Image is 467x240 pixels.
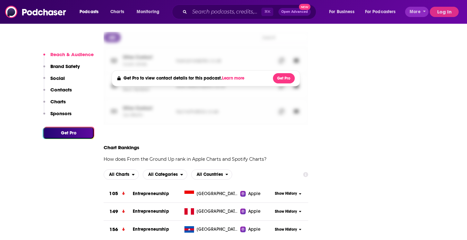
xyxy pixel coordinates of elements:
p: Social [50,75,65,81]
span: All Categories [148,172,178,177]
h2: Categories [143,169,187,180]
a: [GEOGRAPHIC_DATA] [182,191,241,197]
button: open menu [75,7,107,17]
button: open menu [361,7,405,17]
span: Apple [248,226,260,233]
span: Monitoring [137,7,159,16]
button: Open AdvancedNew [278,8,311,16]
a: [GEOGRAPHIC_DATA] [182,208,241,215]
button: open menu [143,169,187,180]
a: 105 [104,185,133,202]
span: For Business [329,7,354,16]
span: Show History [275,191,297,196]
p: Charts [50,99,66,105]
span: For Podcasters [365,7,396,16]
p: Sponsors [50,110,72,116]
a: Apple [240,226,273,233]
p: Reach & Audience [50,51,94,57]
button: Show History [273,191,304,196]
button: Get Pro [43,127,94,139]
p: How does From the Ground Up rank in Apple Charts and Spotify Charts? [104,156,267,163]
span: Open Advanced [281,10,308,13]
a: 156 [104,221,133,238]
span: Indonesia [197,191,238,197]
img: Podchaser - Follow, Share and Rate Podcasts [5,6,67,18]
span: Apple [248,208,260,215]
a: Entrepreneurship [133,209,169,214]
button: Learn more [222,76,246,81]
span: More [410,7,420,16]
button: Reach & Audience [43,51,94,63]
span: Peru [197,208,238,215]
a: 149 [104,203,133,220]
button: open menu [405,7,429,17]
a: [GEOGRAPHIC_DATA] [182,226,241,233]
div: Search podcasts, credits, & more... [178,4,322,19]
h2: Chart Rankings [104,144,267,150]
h4: Get Pro to view contact details for this podcast. [123,75,246,81]
h3: 156 [109,226,118,233]
button: Log In [430,7,459,17]
h2: Countries [191,169,233,180]
button: open menu [132,7,168,17]
p: Brand Safety [50,63,80,69]
span: Cambodia [197,226,238,233]
button: Sponsors [43,110,72,122]
h3: 105 [109,190,118,197]
input: Search podcasts, credits, & more... [190,7,261,17]
a: Charts [106,7,128,17]
a: Apple [240,191,273,197]
h3: 149 [109,208,118,215]
span: All Countries [197,172,223,177]
button: open menu [104,169,139,180]
button: Show History [273,227,304,232]
button: Brand Safety [43,63,80,75]
button: Social [43,75,65,87]
span: New [299,4,310,10]
span: Show History [275,227,297,232]
button: Charts [43,99,66,110]
span: Apple [248,191,260,197]
p: Contacts [50,87,72,93]
button: open menu [191,169,233,180]
span: Show History [275,209,297,214]
span: All Charts [109,172,129,177]
span: Podcasts [80,7,98,16]
h2: Platforms [104,169,139,180]
a: Entrepreneurship [133,191,169,196]
span: Charts [110,7,124,16]
span: ⌘ K [261,8,273,16]
a: Entrepreneurship [133,227,169,232]
button: open menu [325,7,362,17]
button: Contacts [43,87,72,99]
button: Show History [273,209,304,214]
a: Apple [240,208,273,215]
button: Get Pro [273,73,295,83]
